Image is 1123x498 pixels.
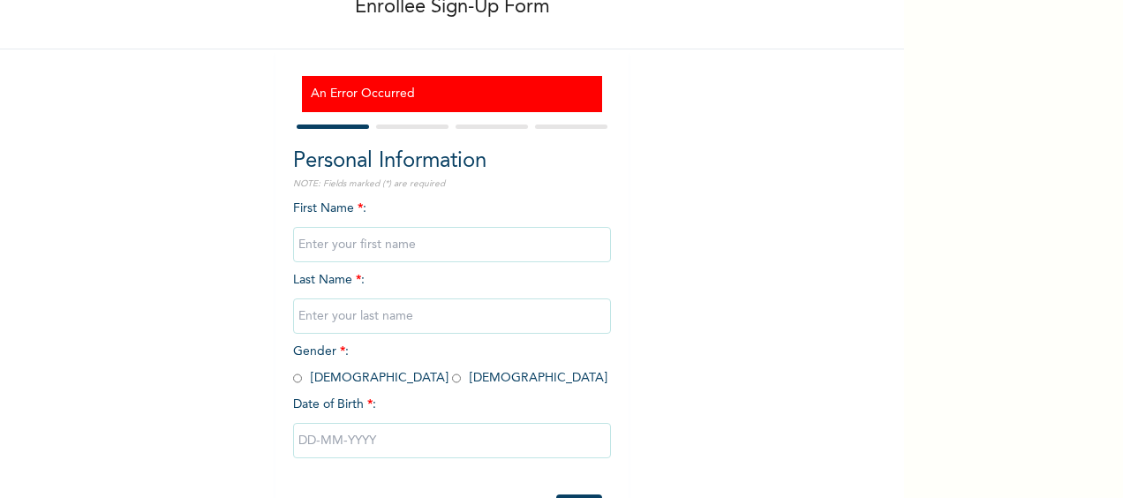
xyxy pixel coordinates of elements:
[293,396,376,414] span: Date of Birth :
[293,345,607,384] span: Gender : [DEMOGRAPHIC_DATA] [DEMOGRAPHIC_DATA]
[293,146,611,177] h2: Personal Information
[293,423,611,458] input: DD-MM-YYYY
[293,274,611,322] span: Last Name :
[311,85,593,103] h3: An Error Occurred
[293,298,611,334] input: Enter your last name
[293,177,611,191] p: NOTE: Fields marked (*) are required
[293,202,611,251] span: First Name :
[293,227,611,262] input: Enter your first name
